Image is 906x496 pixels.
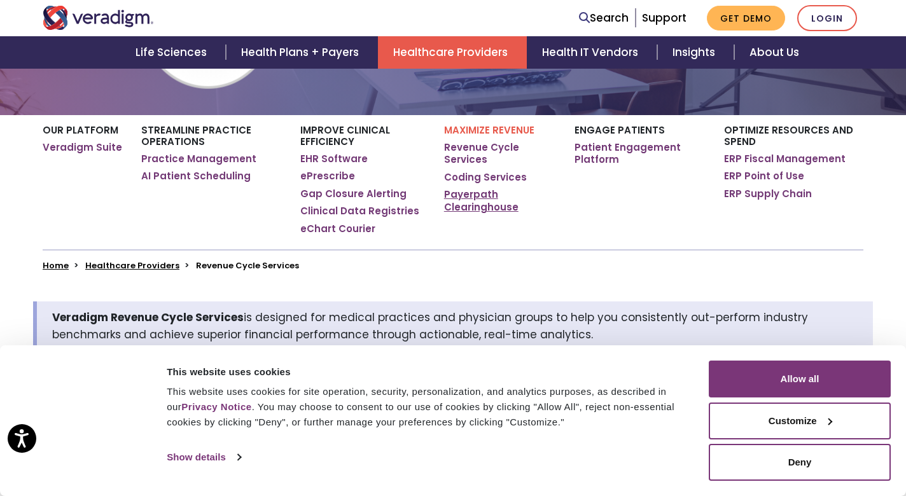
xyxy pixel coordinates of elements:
[734,36,814,69] a: About Us
[167,384,694,430] div: This website uses cookies for site operation, security, personalization, and analytics purposes, ...
[120,36,226,69] a: Life Sciences
[52,310,808,342] span: is designed for medical practices and physician groups to help you consistently out-perform indus...
[300,170,355,183] a: ePrescribe
[43,141,122,154] a: Veradigm Suite
[707,6,785,31] a: Get Demo
[52,310,244,325] strong: Veradigm Revenue Cycle Services
[181,401,251,412] a: Privacy Notice
[797,5,857,31] a: Login
[43,6,154,30] img: Veradigm logo
[709,361,891,397] button: Allow all
[642,10,686,25] a: Support
[724,170,804,183] a: ERP Point of Use
[662,404,891,481] iframe: Drift Chat Widget
[657,36,734,69] a: Insights
[709,403,891,439] button: Customize
[85,259,179,272] a: Healthcare Providers
[378,36,527,69] a: Healthcare Providers
[444,188,555,213] a: Payerpath Clearinghouse
[579,10,629,27] a: Search
[575,141,705,166] a: Patient Engagement Platform
[300,223,375,235] a: eChart Courier
[444,171,527,184] a: Coding Services
[167,448,240,467] a: Show details
[527,36,657,69] a: Health IT Vendors
[300,205,419,217] a: Clinical Data Registries
[300,188,407,200] a: Gap Closure Alerting
[444,141,555,166] a: Revenue Cycle Services
[724,188,812,200] a: ERP Supply Chain
[43,259,69,272] a: Home
[300,153,368,165] a: EHR Software
[141,170,251,183] a: AI Patient Scheduling
[226,36,378,69] a: Health Plans + Payers
[724,153,846,165] a: ERP Fiscal Management
[167,364,694,380] div: This website uses cookies
[141,153,256,165] a: Practice Management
